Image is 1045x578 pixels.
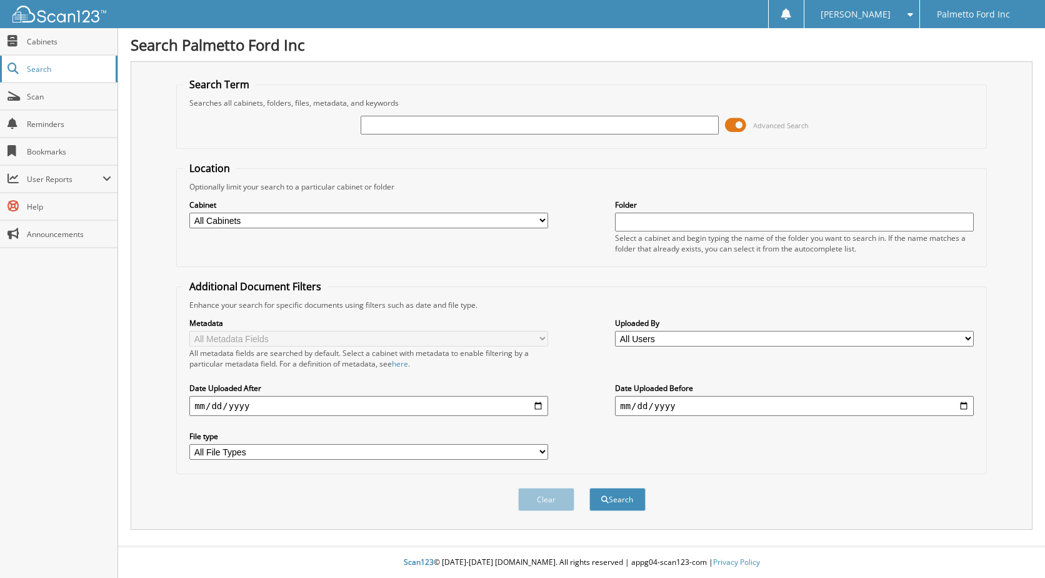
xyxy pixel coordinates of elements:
span: Scan [27,91,111,102]
label: Cabinet [189,200,548,210]
span: Palmetto Ford Inc [937,11,1010,18]
label: Metadata [189,318,548,328]
legend: Location [183,161,236,175]
div: Optionally limit your search to a particular cabinet or folder [183,181,980,192]
span: Bookmarks [27,146,111,157]
iframe: Chat Widget [982,518,1045,578]
div: Enhance your search for specific documents using filters such as date and file type. [183,300,980,310]
span: Reminders [27,119,111,129]
label: File type [189,431,548,442]
label: Uploaded By [615,318,974,328]
label: Folder [615,200,974,210]
button: Search [589,488,646,511]
legend: Additional Document Filters [183,280,327,293]
div: All metadata fields are searched by default. Select a cabinet with metadata to enable filtering b... [189,348,548,369]
span: Help [27,201,111,212]
span: Search [27,64,109,74]
label: Date Uploaded Before [615,383,974,393]
label: Date Uploaded After [189,383,548,393]
input: end [615,396,974,416]
a: Privacy Policy [713,557,760,567]
legend: Search Term [183,78,256,91]
button: Clear [518,488,574,511]
span: Announcements [27,229,111,240]
span: Cabinets [27,36,111,47]
span: User Reports [27,174,102,185]
span: [PERSON_NAME] [821,11,891,18]
img: scan123-logo-white.svg [12,6,106,23]
div: Searches all cabinets, folders, files, metadata, and keywords [183,98,980,108]
h1: Search Palmetto Ford Inc [131,34,1032,55]
div: Select a cabinet and begin typing the name of the folder you want to search in. If the name match... [615,233,974,254]
a: here [392,358,408,369]
input: start [189,396,548,416]
span: Scan123 [404,557,434,567]
span: Advanced Search [753,121,809,130]
div: © [DATE]-[DATE] [DOMAIN_NAME]. All rights reserved | appg04-scan123-com | [118,547,1045,578]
